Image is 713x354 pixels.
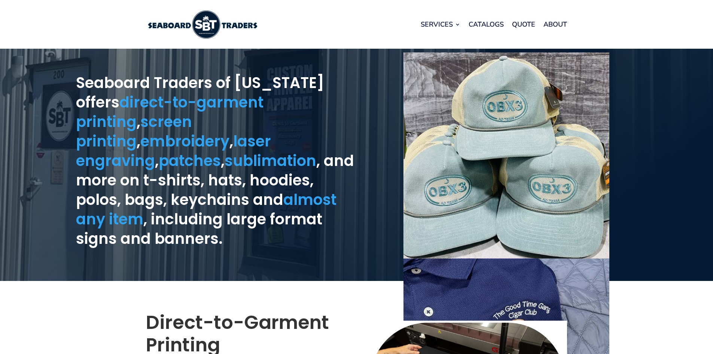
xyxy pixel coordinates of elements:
[159,150,221,171] a: patches
[469,10,504,39] a: Catalogs
[421,10,460,39] a: Services
[225,150,316,171] a: sublimation
[76,189,336,230] a: almost any item
[76,131,271,171] a: laser engraving
[403,52,609,258] img: embroidered hats
[140,131,229,152] a: embroidery
[543,10,567,39] a: About
[76,73,357,252] h1: Seaboard Traders of [US_STATE] offers , , , , , , and more on t-shirts, hats, hoodies, polos, bag...
[512,10,535,39] a: Quote
[76,92,263,132] a: direct-to-garment printing
[76,111,192,152] a: screen printing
